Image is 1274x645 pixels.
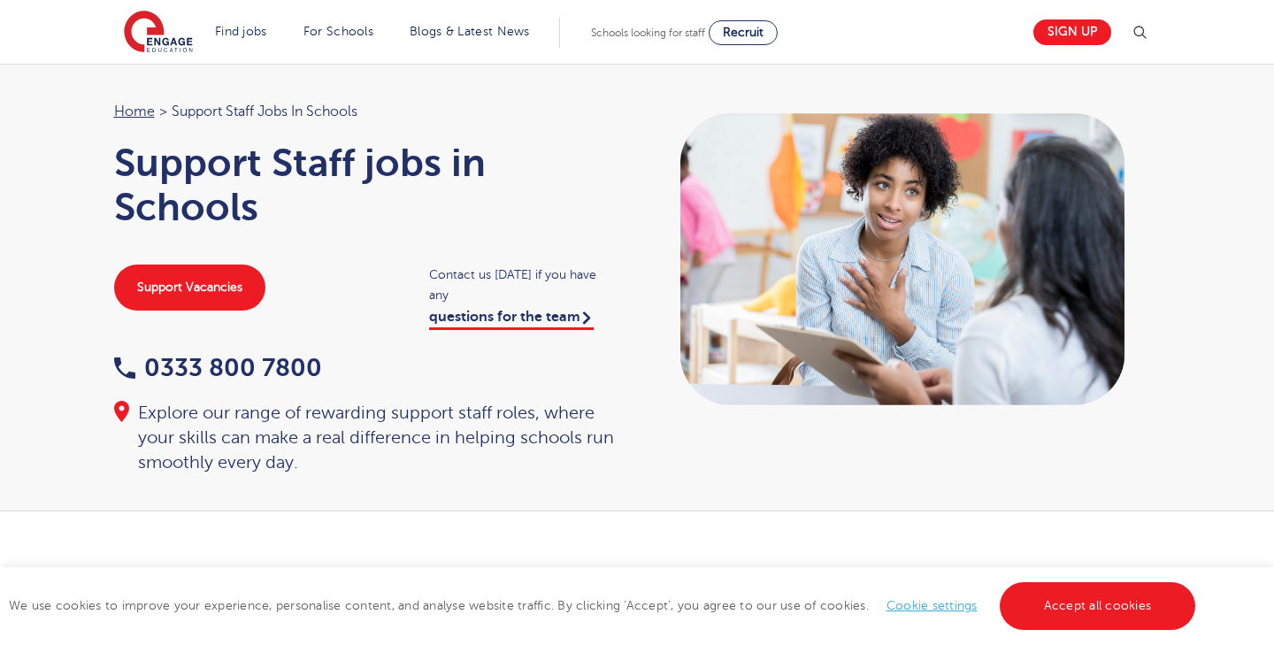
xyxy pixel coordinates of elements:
[410,25,530,38] a: Blogs & Latest News
[159,104,167,119] span: >
[114,100,620,123] nav: breadcrumb
[172,100,357,123] span: Support Staff jobs in Schools
[709,20,778,45] a: Recruit
[215,25,267,38] a: Find jobs
[124,11,193,55] img: Engage Education
[1033,19,1111,45] a: Sign up
[723,26,764,39] span: Recruit
[114,401,620,475] div: Explore our range of rewarding support staff roles, where your skills can make a real difference ...
[886,599,978,612] a: Cookie settings
[429,265,619,305] span: Contact us [DATE] if you have any
[303,25,373,38] a: For Schools
[114,354,322,381] a: 0333 800 7800
[9,599,1200,612] span: We use cookies to improve your experience, personalise content, and analyse website traffic. By c...
[114,265,265,311] a: Support Vacancies
[591,27,705,39] span: Schools looking for staff
[429,309,594,330] a: questions for the team
[1000,582,1196,630] a: Accept all cookies
[114,141,620,229] h1: Support Staff jobs in Schools
[114,104,155,119] a: Home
